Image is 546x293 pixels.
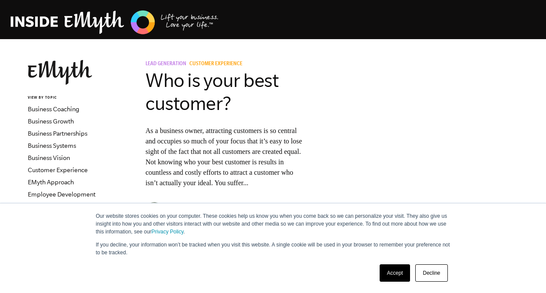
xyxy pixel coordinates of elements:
a: EMyth Approach [28,179,74,186]
span: Lead Generation [146,61,186,67]
img: EMyth Business Coaching [10,9,219,36]
a: Privacy Policy [152,229,184,235]
img: EMyth [28,60,92,85]
a: Business Coaching [28,106,79,113]
a: Lead Generation [146,61,189,67]
img: Lynn Goza - EMyth [146,202,163,220]
span: Customer Experience [189,61,242,67]
a: Employee Development [28,191,96,198]
a: Business Vision [28,154,70,161]
a: Customer Experience [189,61,245,67]
a: Decline [415,264,447,282]
a: Business Systems [28,142,76,149]
a: Customer Experience [28,166,88,173]
a: Business Growth [28,118,74,125]
p: If you decline, your information won’t be tracked when you visit this website. A single cookie wi... [96,241,450,256]
a: Business Partnerships [28,130,87,137]
p: Our website stores cookies on your computer. These cookies help us know you when you come back so... [96,212,450,236]
p: As a business owner, attracting customers is so central and occupies so much of your focus that i... [146,126,302,188]
a: Who is your best customer? [146,70,278,114]
a: Accept [380,264,410,282]
h6: VIEW BY TOPIC [28,95,132,101]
